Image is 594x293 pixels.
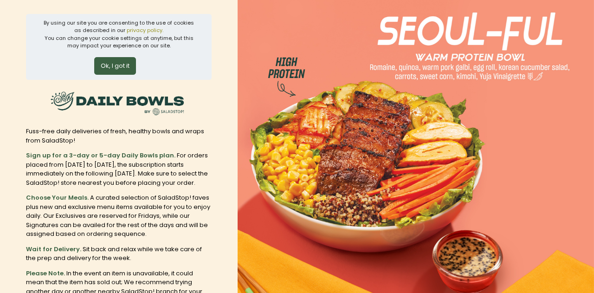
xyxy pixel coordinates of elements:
b: Sign up for a 3-day or 5-day Daily Bowls plan. [26,151,175,160]
b: Wait for Delivery. [26,245,81,254]
div: For orders placed from [DATE] to [DATE], the subscription starts immediately on the following [DA... [26,151,212,187]
img: SaladStop! [48,86,187,121]
b: Please Note. [26,269,65,278]
a: privacy policy. [127,26,163,34]
div: Sit back and relax while we take care of the prep and delivery for the week. [26,245,212,263]
div: By using our site you are consenting to the use of cookies as described in our You can change you... [42,19,196,50]
div: A curated selection of SaladStop! faves plus new and exclusive menu items available for you to en... [26,193,212,239]
button: Ok, I got it [94,57,136,75]
div: Fuss-free daily deliveries of fresh, healthy bowls and wraps from SaladStop! [26,127,212,145]
b: Choose Your Meals. [26,193,89,202]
